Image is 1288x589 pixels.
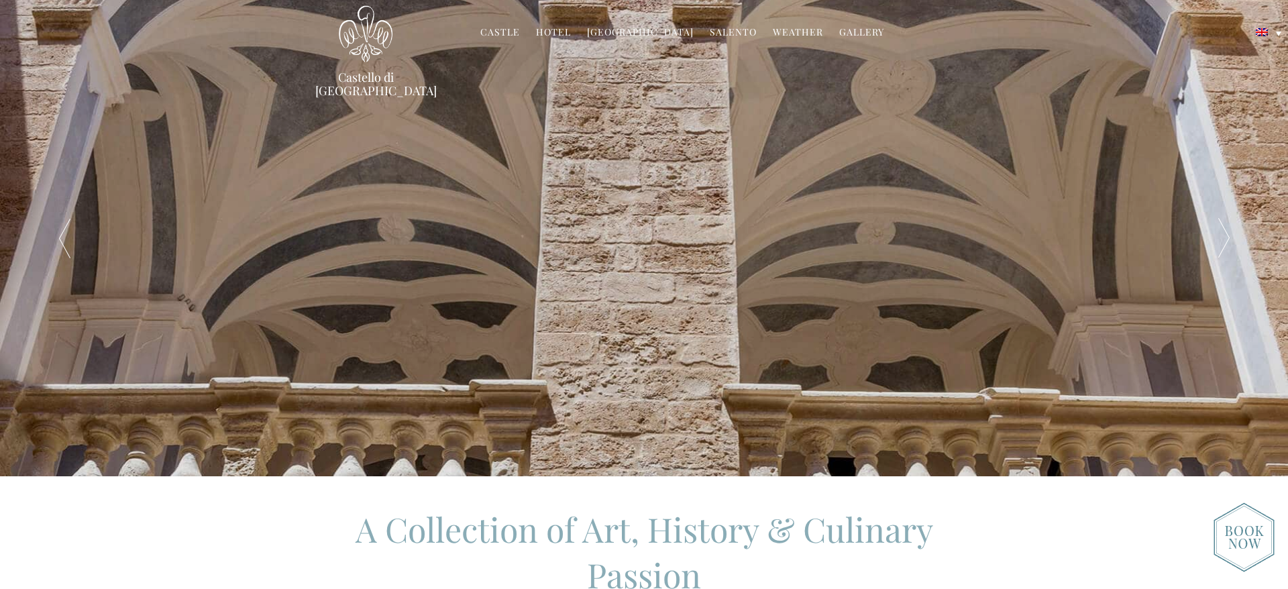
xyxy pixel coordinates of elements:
a: Hotel [536,25,571,41]
img: new-booknow.png [1214,502,1275,572]
a: Gallery [839,25,884,41]
a: Castello di [GEOGRAPHIC_DATA] [315,70,416,97]
a: [GEOGRAPHIC_DATA] [587,25,694,41]
img: Castello di Ugento [339,5,392,62]
a: Salento [710,25,757,41]
a: Weather [773,25,823,41]
a: Castle [480,25,520,41]
img: English [1256,28,1268,36]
